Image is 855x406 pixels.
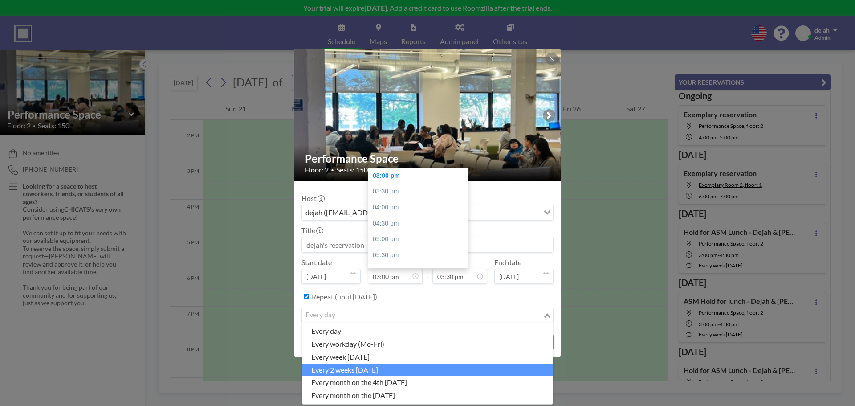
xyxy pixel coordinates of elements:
[302,325,553,338] li: every day
[368,184,472,200] div: 03:30 pm
[368,200,472,216] div: 04:00 pm
[302,338,553,351] li: every workday (Mo-Fri)
[301,258,332,267] label: Start date
[336,165,368,174] span: Seats: 150
[426,261,429,281] span: -
[368,231,472,247] div: 05:00 pm
[301,226,322,235] label: Title
[302,376,553,389] li: every month on the 4th [DATE]
[302,351,553,364] li: every week [DATE]
[303,310,542,321] input: Search for option
[302,308,553,323] div: Search for option
[368,247,472,263] div: 05:30 pm
[302,364,553,377] li: every 2 weeks [DATE]
[368,263,472,279] div: 06:00 pm
[302,389,553,402] li: every month on the [DATE]
[302,205,553,220] div: Search for option
[368,216,472,232] div: 04:30 pm
[331,167,334,173] span: •
[304,207,448,218] span: dejah ([EMAIL_ADDRESS][DOMAIN_NAME])
[301,194,324,203] label: Host
[302,237,553,252] input: dejah's reservation
[312,292,377,301] label: Repeat (until [DATE])
[368,168,472,184] div: 03:00 pm
[305,152,551,165] h2: Performance Space
[494,258,521,267] label: End date
[305,165,329,174] span: Floor: 2
[449,207,538,218] input: Search for option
